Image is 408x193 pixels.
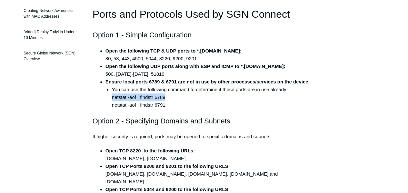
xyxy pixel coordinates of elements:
li: 500, [DATE]-[DATE], 51819 [105,63,315,78]
strong: Open the following TCP & UDP ports to *.[DOMAIN_NAME]: [105,48,242,53]
li: [DOMAIN_NAME], [DOMAIN_NAME], [DOMAIN_NAME], [DOMAIN_NAME] and [DOMAIN_NAME] [105,162,315,186]
a: Secure Global Network (SGN) Overview [20,47,83,65]
li: [DOMAIN_NAME], [DOMAIN_NAME] [105,147,315,162]
p: If higher security is required, ports may be opened to specific domains and subnets. [93,133,315,140]
a: Creating Network Awareness with MAC Addresses [20,5,83,23]
a: [Video] Deploy Todyl in Under 10 Minutes [20,26,83,44]
h2: Option 2 - Specifying Domains and Subnets [93,115,315,127]
strong: Open TCP Ports 5044 and 9200 to the following URLS: [105,187,230,192]
li: 80, 53, 443, 4500, 5044, 8220, 9200, 9201 [105,47,315,63]
h2: Option 1 - Simple Configuration [93,29,315,41]
strong: Ensure local ports 6789 & 6791 are not in use by other processes/services on the device [105,79,308,84]
strong: Open TCP 8220 to the following URLs: [105,148,195,153]
li: You can use the following command to determine if these ports are in use already: netstat -aof | ... [112,86,315,109]
strong: Open TCP Ports 9200 and 9201 to the following URLS: [105,163,230,169]
strong: Open the following UDP ports along with ESP and ICMP to *.[DOMAIN_NAME]: [105,63,285,69]
h1: Ports and Protocols Used by SGN Connect [93,6,315,23]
